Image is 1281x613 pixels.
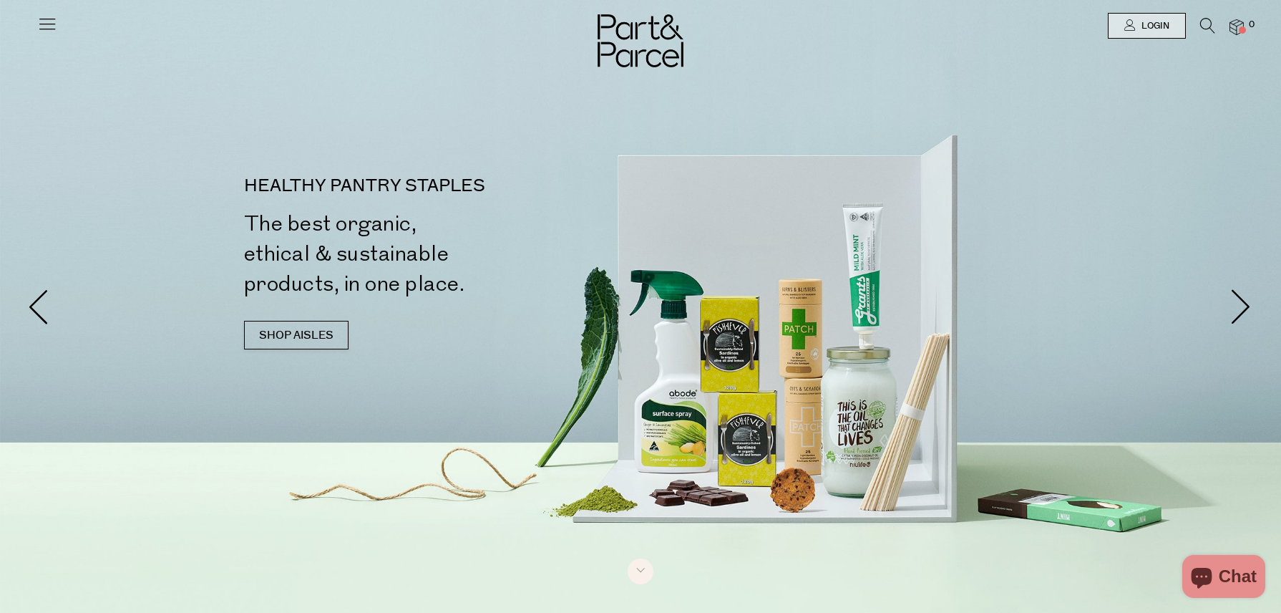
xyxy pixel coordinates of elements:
inbox-online-store-chat: Shopify online store chat [1178,555,1270,602]
h2: The best organic, ethical & sustainable products, in one place. [244,209,647,299]
span: 0 [1245,19,1258,32]
a: Login [1108,13,1186,39]
span: Login [1138,20,1169,32]
a: 0 [1229,19,1244,34]
a: SHOP AISLES [244,321,349,349]
img: Part&Parcel [598,14,683,67]
p: HEALTHY PANTRY STAPLES [244,178,647,195]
